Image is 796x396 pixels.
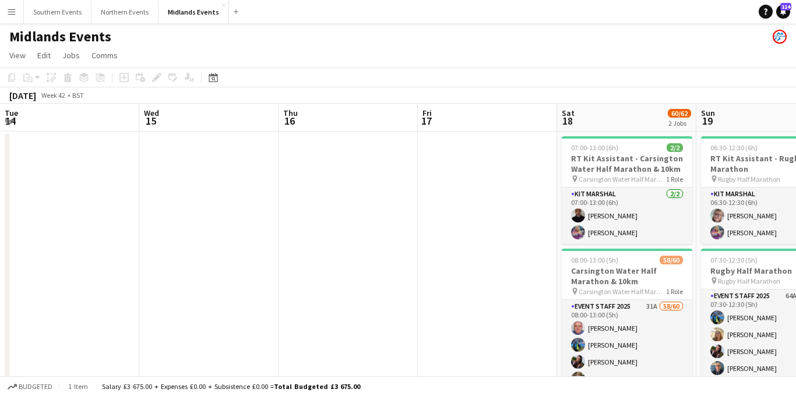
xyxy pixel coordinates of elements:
span: Rugby Half Marathon [718,175,780,183]
span: 06:30-12:30 (6h) [710,143,758,152]
button: Budgeted [6,380,54,393]
span: Sat [562,108,575,118]
span: Sun [701,108,715,118]
span: 114 [780,3,791,10]
span: Week 42 [38,91,68,100]
span: Rugby Half Marathon [718,277,780,285]
h3: RT Kit Assistant - Carsington Water Half Marathon & 10km [562,153,692,174]
span: Fri [422,108,432,118]
a: Edit [33,48,55,63]
span: 14 [3,114,18,128]
span: 16 [281,114,298,128]
span: Comms [91,50,118,61]
span: 17 [421,114,432,128]
app-job-card: 07:00-13:00 (6h)2/2RT Kit Assistant - Carsington Water Half Marathon & 10km Carsington Water Half... [562,136,692,244]
span: Tue [5,108,18,118]
button: Southern Events [24,1,91,23]
span: Carsington Water Half Marathon & 10km [579,287,666,296]
app-card-role: Kit Marshal2/207:00-13:00 (6h)[PERSON_NAME][PERSON_NAME] [562,188,692,244]
a: Jobs [58,48,84,63]
span: 1 Role [666,175,683,183]
div: BST [72,91,84,100]
span: Total Budgeted £3 675.00 [274,382,360,391]
span: View [9,50,26,61]
span: Jobs [62,50,80,61]
h1: Midlands Events [9,28,111,45]
span: 07:00-13:00 (6h) [571,143,618,152]
span: 60/62 [668,109,691,118]
span: 2/2 [667,143,683,152]
span: 19 [699,114,715,128]
span: Thu [283,108,298,118]
span: 07:30-12:30 (5h) [710,256,758,264]
div: [DATE] [9,90,36,101]
button: Northern Events [91,1,159,23]
span: Edit [37,50,51,61]
app-user-avatar: RunThrough Events [773,30,787,44]
span: 1 item [64,382,92,391]
span: 58/60 [660,256,683,264]
div: Salary £3 675.00 + Expenses £0.00 + Subsistence £0.00 = [102,382,360,391]
span: Budgeted [19,383,52,391]
a: Comms [87,48,122,63]
span: 15 [142,114,159,128]
a: 114 [776,5,790,19]
span: Carsington Water Half Marathon & 10km [579,175,666,183]
span: 1 Role [666,287,683,296]
a: View [5,48,30,63]
span: 18 [560,114,575,128]
div: 2 Jobs [668,119,691,128]
h3: Carsington Water Half Marathon & 10km [562,266,692,287]
span: 08:00-13:00 (5h) [571,256,618,264]
button: Midlands Events [159,1,229,23]
span: Wed [144,108,159,118]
